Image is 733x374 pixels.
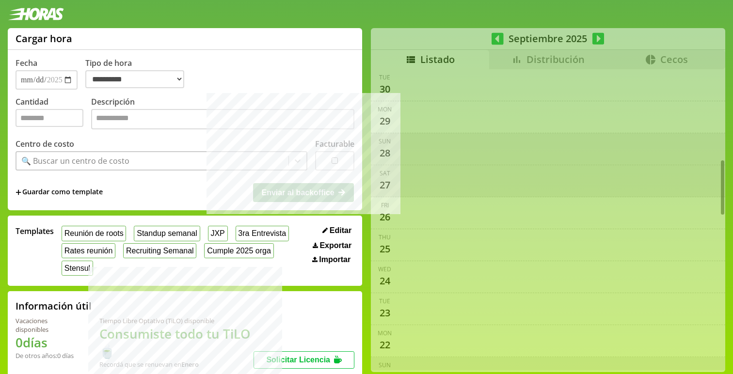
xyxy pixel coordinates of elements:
button: Cumple 2025 orga [204,243,273,258]
button: Exportar [310,241,354,250]
span: Exportar [319,241,351,250]
span: + [16,187,21,198]
button: Stensul [62,261,93,276]
div: Vacaciones disponibles [16,316,76,334]
div: Tiempo Libre Optativo (TiLO) disponible [99,316,254,325]
label: Centro de costo [16,139,74,149]
span: Importar [319,255,351,264]
div: De otros años: 0 días [16,351,76,360]
label: Tipo de hora [85,58,192,90]
button: JXP [208,226,228,241]
select: Tipo de hora [85,70,184,88]
button: 3ra Entrevista [236,226,289,241]
input: Cantidad [16,109,83,127]
button: Rates reunión [62,243,115,258]
textarea: Descripción [91,109,354,129]
label: Cantidad [16,96,91,132]
button: Reunión de roots [62,226,126,241]
span: Templates [16,226,54,236]
h2: Información útil [16,299,92,312]
div: 🔍 Buscar un centro de costo [21,156,129,166]
span: +Guardar como template [16,187,103,198]
button: Recruiting Semanal [123,243,196,258]
label: Fecha [16,58,37,68]
span: Solicitar Licencia [266,356,330,364]
button: Standup semanal [134,226,200,241]
button: Solicitar Licencia [254,351,354,369]
span: Editar [330,226,351,235]
img: logotipo [8,8,64,20]
h1: Consumiste todo tu TiLO 🍵 [99,325,254,360]
label: Descripción [91,96,354,132]
h1: 0 días [16,334,76,351]
div: Recordá que se renuevan en [99,360,254,369]
h1: Cargar hora [16,32,72,45]
button: Editar [319,226,354,235]
b: Enero [181,360,199,369]
label: Facturable [315,139,354,149]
